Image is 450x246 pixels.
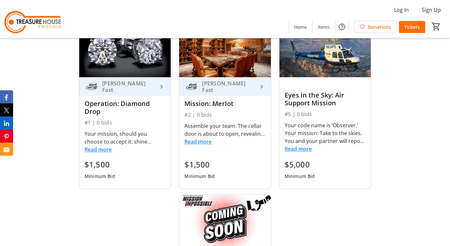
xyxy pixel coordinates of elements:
div: Your code name is ‘Observer.’ Your mission: Take to the skies. You and your partner will report f... [285,121,366,145]
mat-icon: keyboard_arrow_right [258,83,266,91]
div: $1,500 [184,159,215,170]
img: Operation: Diamond Drop [79,26,171,77]
a: Kimberly Caruso Fast[PERSON_NAME] Fast [179,77,271,96]
img: Eyes in the Sky: Air Support Mission [279,26,371,77]
div: Mission: Merlot [184,100,265,108]
img: Mission: Merlot [179,26,271,77]
span: Tickets [404,24,420,30]
span: Log In [394,6,409,14]
button: Log In [389,5,414,15]
div: Assemble your team. The cellar door is about to open, revealing a world where intrigue meets indu... [184,122,265,138]
div: Eyes in the Sky: Air Support Mission [285,91,366,107]
img: Kimberly Caruso Fast [84,79,100,94]
button: Cart [430,21,442,32]
button: Read more [184,138,212,146]
button: Help [335,20,348,33]
a: Kimberly Caruso Fast[PERSON_NAME] Fast [79,77,171,96]
div: $5,000 [285,159,315,170]
a: Tickets [399,21,425,33]
mat-icon: keyboard_arrow_right [158,83,165,91]
img: Intell Incoming [179,195,271,246]
a: Donations [354,21,396,33]
button: Sign Up [417,5,446,15]
div: [PERSON_NAME] Fast [100,80,158,93]
div: #5 | 0 bids [285,110,366,119]
a: Home [289,21,312,33]
span: Sign Up [422,6,441,14]
span: Items [318,24,330,30]
span: Home [294,24,307,30]
div: [PERSON_NAME] Fast [199,80,257,93]
span: Donations [368,24,391,30]
div: Minimum Bid [285,170,315,182]
div: Minimum Bid [184,170,215,182]
div: Operation: Diamond Drop [84,100,165,115]
div: Minimum Bid [84,170,115,182]
div: #2 | 0 bids [184,110,265,119]
a: Items [312,21,335,33]
div: $1,500 [84,159,115,170]
button: Read more [84,146,112,153]
img: Kimberly Caruso Fast [184,79,199,94]
img: Treasure House's Logo [4,3,62,35]
div: Your mission, should you choose to accept it: shine brighter than the spotlight. These stunning 2... [84,130,165,146]
div: #1 | 0 bids [84,118,165,127]
button: Read more [285,145,312,153]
